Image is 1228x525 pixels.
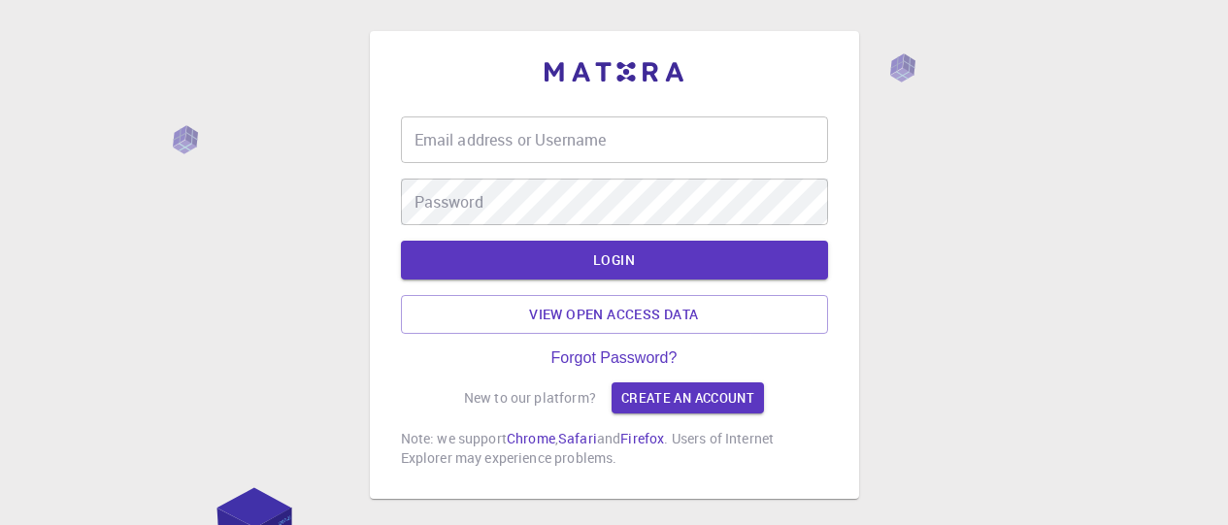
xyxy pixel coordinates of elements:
a: Forgot Password? [551,349,678,367]
a: Create an account [612,382,764,413]
a: View open access data [401,295,828,334]
a: Safari [558,429,597,447]
button: LOGIN [401,241,828,279]
p: Note: we support , and . Users of Internet Explorer may experience problems. [401,429,828,468]
a: Firefox [620,429,664,447]
p: New to our platform? [464,388,596,408]
a: Chrome [507,429,555,447]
